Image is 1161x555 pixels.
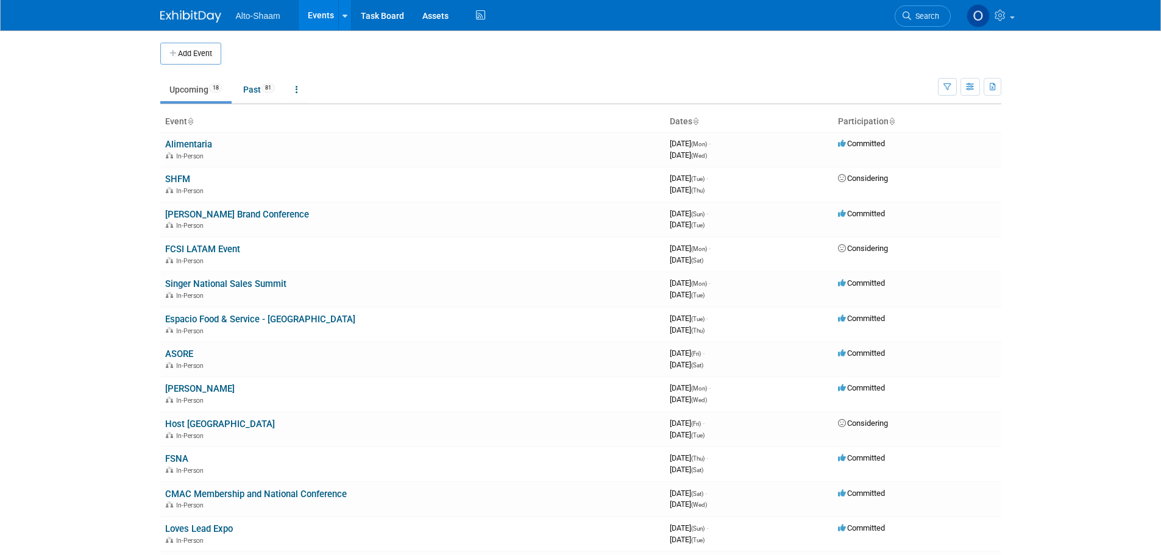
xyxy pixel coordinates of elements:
[709,278,711,288] span: -
[706,453,708,462] span: -
[709,139,711,148] span: -
[833,111,1001,132] th: Participation
[165,453,188,464] a: FSNA
[160,111,665,132] th: Event
[160,78,232,101] a: Upcoming18
[165,419,275,430] a: Host [GEOGRAPHIC_DATA]
[705,489,707,498] span: -
[838,209,885,218] span: Committed
[691,316,705,322] span: (Tue)
[670,419,705,428] span: [DATE]
[166,257,173,263] img: In-Person Event
[691,141,707,147] span: (Mon)
[176,467,207,475] span: In-Person
[165,523,233,534] a: Loves Lead Expo
[691,455,705,462] span: (Thu)
[166,327,173,333] img: In-Person Event
[670,489,707,498] span: [DATE]
[838,139,885,148] span: Committed
[691,537,705,543] span: (Tue)
[838,383,885,392] span: Committed
[165,209,309,220] a: [PERSON_NAME] Brand Conference
[165,244,240,255] a: FCSI LATAM Event
[176,292,207,300] span: In-Person
[691,211,705,217] span: (Sun)
[709,383,711,392] span: -
[691,246,707,252] span: (Mon)
[691,432,705,439] span: (Tue)
[838,314,885,323] span: Committed
[691,280,707,287] span: (Mon)
[160,10,221,23] img: ExhibitDay
[670,244,711,253] span: [DATE]
[166,152,173,158] img: In-Person Event
[670,139,711,148] span: [DATE]
[670,278,711,288] span: [DATE]
[838,174,888,183] span: Considering
[176,187,207,195] span: In-Person
[165,278,286,289] a: Singer National Sales Summit
[176,432,207,440] span: In-Person
[670,360,703,369] span: [DATE]
[691,467,703,473] span: (Sat)
[160,43,221,65] button: Add Event
[165,383,235,394] a: [PERSON_NAME]
[670,500,707,509] span: [DATE]
[670,174,708,183] span: [DATE]
[691,501,707,508] span: (Wed)
[670,430,705,439] span: [DATE]
[670,314,708,323] span: [DATE]
[670,255,703,264] span: [DATE]
[703,419,705,428] span: -
[911,12,939,21] span: Search
[838,278,885,288] span: Committed
[706,209,708,218] span: -
[691,222,705,228] span: (Tue)
[691,327,705,334] span: (Thu)
[691,420,701,427] span: (Fri)
[691,257,703,264] span: (Sat)
[967,4,990,27] img: Olivia Strasser
[165,348,193,359] a: ASORE
[166,432,173,438] img: In-Person Event
[261,83,275,93] span: 81
[691,385,707,392] span: (Mon)
[166,362,173,368] img: In-Person Event
[670,535,705,544] span: [DATE]
[165,174,190,185] a: SHFM
[691,175,705,182] span: (Tue)
[838,453,885,462] span: Committed
[176,537,207,545] span: In-Person
[176,257,207,265] span: In-Person
[703,348,705,358] span: -
[665,111,833,132] th: Dates
[706,523,708,532] span: -
[176,362,207,370] span: In-Person
[706,174,708,183] span: -
[166,187,173,193] img: In-Person Event
[895,5,951,27] a: Search
[187,116,193,126] a: Sort by Event Name
[670,465,703,474] span: [DATE]
[166,467,173,473] img: In-Person Event
[176,397,207,405] span: In-Person
[691,525,705,532] span: (Sun)
[670,523,708,532] span: [DATE]
[166,537,173,543] img: In-Person Event
[176,327,207,335] span: In-Person
[165,139,212,150] a: Alimentaria
[691,350,701,357] span: (Fri)
[176,222,207,230] span: In-Person
[165,489,347,500] a: CMAC Membership and National Conference
[166,501,173,507] img: In-Person Event
[236,11,280,21] span: Alto-Shaam
[706,314,708,323] span: -
[691,292,705,299] span: (Tue)
[670,290,705,299] span: [DATE]
[166,222,173,228] img: In-Person Event
[670,220,705,229] span: [DATE]
[670,453,708,462] span: [DATE]
[838,489,885,498] span: Committed
[691,397,707,403] span: (Wed)
[670,209,708,218] span: [DATE]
